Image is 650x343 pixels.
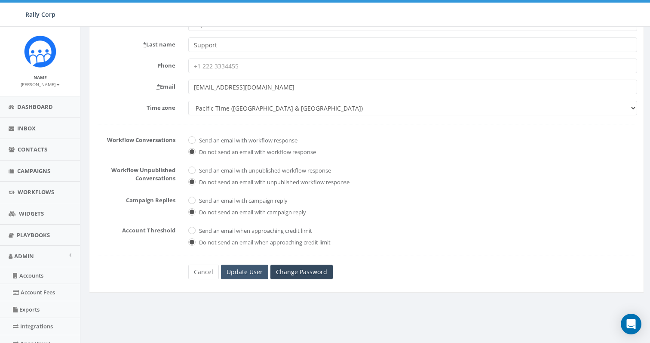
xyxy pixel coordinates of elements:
[89,80,182,91] label: Email
[89,101,182,112] label: Time zone
[621,314,641,334] div: Open Intercom Messenger
[197,197,288,205] label: Send an email with campaign reply
[89,193,182,204] label: Campaign Replies
[197,227,312,235] label: Send an email when approaching credit limit
[17,231,50,239] span: Playbooks
[143,40,146,48] abbr: required
[18,188,54,196] span: Workflows
[270,265,333,279] a: Change Password
[19,210,44,217] span: Widgets
[21,81,60,87] small: [PERSON_NAME]
[197,208,306,217] label: Do not send an email with campaign reply
[21,80,60,88] a: [PERSON_NAME]
[14,252,34,260] span: Admin
[197,136,297,145] label: Send an email with workflow response
[89,37,182,49] label: Last name
[197,238,331,247] label: Do not send an email when approaching credit limit
[17,167,50,175] span: Campaigns
[34,74,47,80] small: Name
[89,133,182,144] label: Workflow Conversations
[89,163,182,182] label: Workflow Unpublished Conversations
[89,59,182,70] label: Phone
[17,124,36,132] span: Inbox
[197,167,331,175] label: Send an email with unpublished workflow response
[197,148,316,157] label: Do not send an email with workflow response
[89,223,182,235] label: Account Threshold
[17,103,53,111] span: Dashboard
[25,10,55,19] span: Rally Corp
[197,178,350,187] label: Do not send an email with unpublished workflow response
[188,265,219,279] a: Cancel
[18,145,47,153] span: Contacts
[221,265,268,279] input: Update User
[24,35,56,68] img: Icon_1.png
[157,83,160,90] abbr: required
[188,59,637,73] input: +1 222 3334455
